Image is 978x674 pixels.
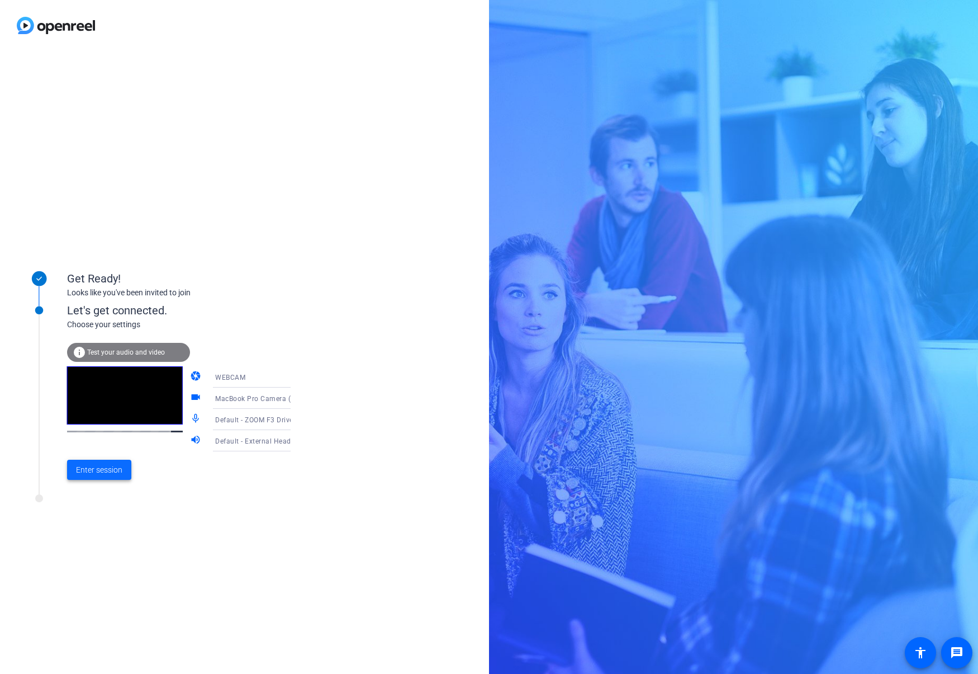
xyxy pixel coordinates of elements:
[87,348,165,356] span: Test your audio and video
[67,302,314,319] div: Let's get connected.
[215,394,329,403] span: MacBook Pro Camera (0000:0001)
[215,374,245,381] span: WEBCAM
[73,346,86,359] mat-icon: info
[190,413,203,426] mat-icon: mic_none
[67,319,314,331] div: Choose your settings
[67,270,291,287] div: Get Ready!
[190,434,203,447] mat-icon: volume_up
[67,287,291,299] div: Looks like you've been invited to join
[215,415,338,424] span: Default - ZOOM F3 Driver (1686:06e5)
[190,392,203,405] mat-icon: videocam
[190,370,203,384] mat-icon: camera
[950,646,963,659] mat-icon: message
[914,646,927,659] mat-icon: accessibility
[76,464,122,476] span: Enter session
[67,460,131,480] button: Enter session
[215,436,345,445] span: Default - External Headphones (Built-in)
